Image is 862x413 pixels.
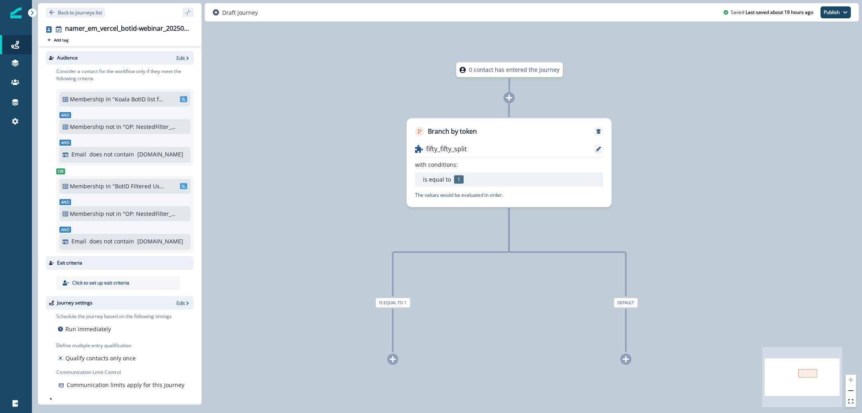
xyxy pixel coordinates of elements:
[65,354,136,362] p: Qualify contacts only once
[70,123,104,131] p: Membership
[54,38,68,42] p: Add tag
[426,144,467,154] p: fifty_fifty_split
[59,227,71,233] span: And
[106,95,111,103] p: in
[180,183,187,189] span: SL
[59,112,71,118] span: And
[433,62,586,77] div: 0 contact has entered the journey
[222,8,258,17] p: Draft journey
[846,396,856,407] button: fit view
[614,298,638,308] span: Default
[731,9,744,16] p: Saved
[56,342,137,349] p: Define multiple entry qualification
[180,96,187,102] span: SL
[745,9,813,16] p: Last saved about 19 hours ago
[57,259,82,267] p: Exit criteria
[316,298,469,308] div: is equal to 1
[113,95,166,103] p: "Koala BotID list for namer_em_vercel_botid-webinar_20250910_3013"
[454,175,464,184] p: 1
[67,381,184,389] p: Communication limits apply for this Journey
[89,237,134,245] p: does not contain
[428,126,477,136] p: Branch by token
[415,160,458,169] p: with conditions:
[176,300,185,306] p: Edit
[176,55,185,61] p: Edit
[137,150,183,158] p: [DOMAIN_NAME]
[89,150,134,158] p: does not contain
[123,209,177,218] p: "OP: NestedFilter_MasterEmailSuppression+3daygov"
[57,54,78,61] p: Audience
[56,369,194,376] p: Communication Limit Control
[65,325,111,333] p: Run immediately
[846,385,856,396] button: zoom out
[376,298,410,308] span: is equal to 1
[56,313,172,320] p: Schedule the journey based on the following timings
[176,300,190,306] button: Edit
[592,128,605,134] button: Remove
[71,150,86,158] p: Email
[407,118,612,207] div: Branch by tokenRemovefifty_fifty_splitwith conditions:is equal to 1The values would be evaluated ...
[10,7,22,18] img: Inflection
[56,68,194,82] p: Consider a contact for the workflow only if they meet the following criteria
[469,65,560,74] p: 0 contact has entered the journey
[70,95,104,103] p: Membership
[415,192,503,199] p: The values would be evaluated in order.
[46,8,105,18] button: Go back
[57,299,93,306] p: Journey settings
[113,182,166,190] p: "BotID Filtered Users for namer_em_vercel_botid-webinar_20250910_3013"
[56,168,65,174] span: Or
[106,182,111,190] p: in
[137,237,183,245] p: [DOMAIN_NAME]
[59,140,71,146] span: And
[820,6,851,18] button: Publish
[65,25,190,34] div: namer_em_vercel_botid-webinar_20250910_3013
[46,37,70,43] button: Add tag
[549,298,702,308] div: Default
[423,175,451,184] p: is equal to
[176,55,190,61] button: Edit
[123,123,177,131] p: "OP: NestedFilter_MasterEmailSuppression+3daygov"
[509,208,626,296] g: Edge from 7079c05a-a261-43bb-8a4c-9ec705896731 to node-edge-labela73eb642-ce84-4e20-9256-c9c5dfb9...
[59,199,71,205] span: And
[71,237,86,245] p: Email
[72,279,129,287] p: Click to set up exit criteria
[70,209,104,218] p: Membership
[70,182,104,190] p: Membership
[58,9,102,16] p: Back to journeys list
[182,8,194,17] button: sidebar collapse toggle
[106,123,121,131] p: not in
[393,208,509,296] g: Edge from 7079c05a-a261-43bb-8a4c-9ec705896731 to node-edge-labela9b07179-add7-4df4-9db8-b8ab88b9...
[106,209,121,218] p: not in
